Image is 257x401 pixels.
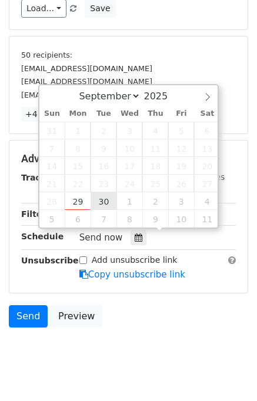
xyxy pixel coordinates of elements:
span: October 2, 2025 [142,192,168,210]
span: September 26, 2025 [168,175,194,192]
span: September 13, 2025 [194,139,220,157]
span: October 8, 2025 [116,210,142,228]
span: September 28, 2025 [39,192,65,210]
input: Year [141,91,183,102]
span: Tue [91,110,116,118]
span: September 14, 2025 [39,157,65,175]
strong: Unsubscribe [21,256,79,265]
span: September 15, 2025 [65,157,91,175]
span: Sat [194,110,220,118]
a: Preview [51,305,102,328]
span: Fri [168,110,194,118]
span: October 5, 2025 [39,210,65,228]
iframe: Chat Widget [198,345,257,401]
span: Thu [142,110,168,118]
span: September 9, 2025 [91,139,116,157]
strong: Filters [21,209,51,219]
strong: Schedule [21,232,64,241]
span: October 4, 2025 [194,192,220,210]
span: September 23, 2025 [91,175,116,192]
span: Wed [116,110,142,118]
span: Mon [65,110,91,118]
a: Send [9,305,48,328]
span: September 5, 2025 [168,122,194,139]
span: Send now [79,232,123,243]
span: October 9, 2025 [142,210,168,228]
span: September 25, 2025 [142,175,168,192]
small: [EMAIL_ADDRESS][DOMAIN_NAME] [21,77,152,86]
small: 50 recipients: [21,51,72,59]
span: September 11, 2025 [142,139,168,157]
span: September 4, 2025 [142,122,168,139]
span: September 29, 2025 [65,192,91,210]
span: September 2, 2025 [91,122,116,139]
span: October 1, 2025 [116,192,142,210]
span: October 11, 2025 [194,210,220,228]
span: October 6, 2025 [65,210,91,228]
label: Add unsubscribe link [92,254,178,266]
span: September 6, 2025 [194,122,220,139]
span: September 30, 2025 [91,192,116,210]
span: October 7, 2025 [91,210,116,228]
span: October 10, 2025 [168,210,194,228]
span: September 22, 2025 [65,175,91,192]
span: September 1, 2025 [65,122,91,139]
small: [EMAIL_ADDRESS][DOMAIN_NAME] [21,91,152,99]
span: September 12, 2025 [168,139,194,157]
span: September 19, 2025 [168,157,194,175]
span: September 10, 2025 [116,139,142,157]
h5: Advanced [21,152,236,165]
span: September 21, 2025 [39,175,65,192]
span: September 18, 2025 [142,157,168,175]
span: October 3, 2025 [168,192,194,210]
span: August 31, 2025 [39,122,65,139]
span: September 17, 2025 [116,157,142,175]
strong: Tracking [21,173,61,182]
span: September 16, 2025 [91,157,116,175]
span: Sun [39,110,65,118]
small: [EMAIL_ADDRESS][DOMAIN_NAME] [21,64,152,73]
a: Copy unsubscribe link [79,269,185,280]
span: September 3, 2025 [116,122,142,139]
span: September 27, 2025 [194,175,220,192]
span: September 8, 2025 [65,139,91,157]
span: September 7, 2025 [39,139,65,157]
span: September 20, 2025 [194,157,220,175]
a: +47 more [21,107,71,122]
span: September 24, 2025 [116,175,142,192]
